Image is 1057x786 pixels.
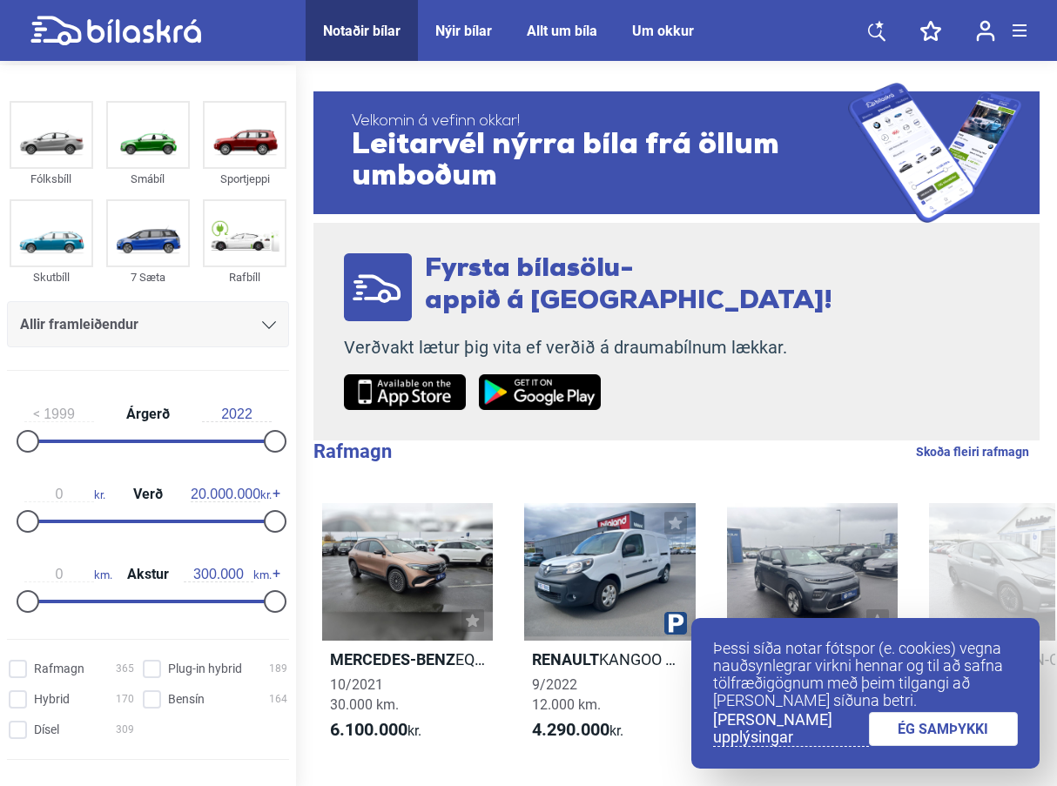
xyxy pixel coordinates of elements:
b: Mercedes-Benz [330,650,455,668]
h2: EQA 250 [322,649,493,669]
a: Skoða fleiri rafmagn [916,440,1029,463]
span: Bensín [168,690,205,709]
h2: KANGOO MAXI 33KWH [524,649,695,669]
a: Nýir bílar [435,23,492,39]
span: Fyrsta bílasölu- appið á [GEOGRAPHIC_DATA]! [425,256,832,315]
b: Rafmagn [313,440,392,462]
span: Rafmagn [34,660,84,678]
a: Velkomin á vefinn okkar!Leitarvél nýrra bíla frá öllum umboðum [313,83,1040,223]
a: [PERSON_NAME] upplýsingar [713,711,869,747]
span: 10/2021 30.000 km. [330,676,399,713]
a: RenaultKANGOO MAXI 33KWH9/202212.000 km.4.290.000kr. [524,494,695,766]
span: kr. [191,487,272,502]
span: kr. [330,720,421,741]
span: km. [184,567,272,582]
div: Skutbíll [10,267,93,287]
span: Dísel [34,721,59,739]
a: Um okkur [632,23,694,39]
b: 4.290.000 [532,719,609,740]
img: user-login.svg [976,20,995,42]
a: Mercedes-BenzEQA 25010/202130.000 km.6.100.000kr. [322,494,493,766]
span: Árgerð [122,407,174,421]
span: 365 [116,660,134,678]
span: kr. [24,487,105,502]
a: ÉG SAMÞYKKI [869,712,1019,746]
span: 309 [116,721,134,739]
span: 164 [269,690,287,709]
span: Akstur [123,568,173,581]
span: 9/2022 12.000 km. [532,676,601,713]
span: Allir framleiðendur [20,312,138,337]
a: Notaðir bílar [323,23,401,39]
p: Verðvakt lætur þig vita ef verðið á draumabílnum lækkar. [344,337,832,359]
div: Sportjeppi [203,169,286,189]
p: Þessi síða notar fótspor (e. cookies) vegna nauðsynlegrar virkni hennar og til að safna tölfræðig... [713,640,1018,709]
a: KiaSOUL STYLE 64KWH4/202070.000 km.3.190.000kr. [727,494,898,766]
span: km. [24,567,112,582]
div: Rafbíll [203,267,286,287]
span: Verð [129,487,167,501]
div: Fólksbíll [10,169,93,189]
b: Renault [532,650,599,668]
a: Allt um bíla [527,23,597,39]
span: Velkomin á vefinn okkar! [352,113,848,131]
span: 170 [116,690,134,709]
span: Plug-in hybrid [168,660,242,678]
div: 7 Sæta [106,267,190,287]
span: Leitarvél nýrra bíla frá öllum umboðum [352,131,848,193]
span: Hybrid [34,690,70,709]
span: kr. [532,720,623,741]
b: 6.100.000 [330,719,407,740]
div: Smábíl [106,169,190,189]
span: 189 [269,660,287,678]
